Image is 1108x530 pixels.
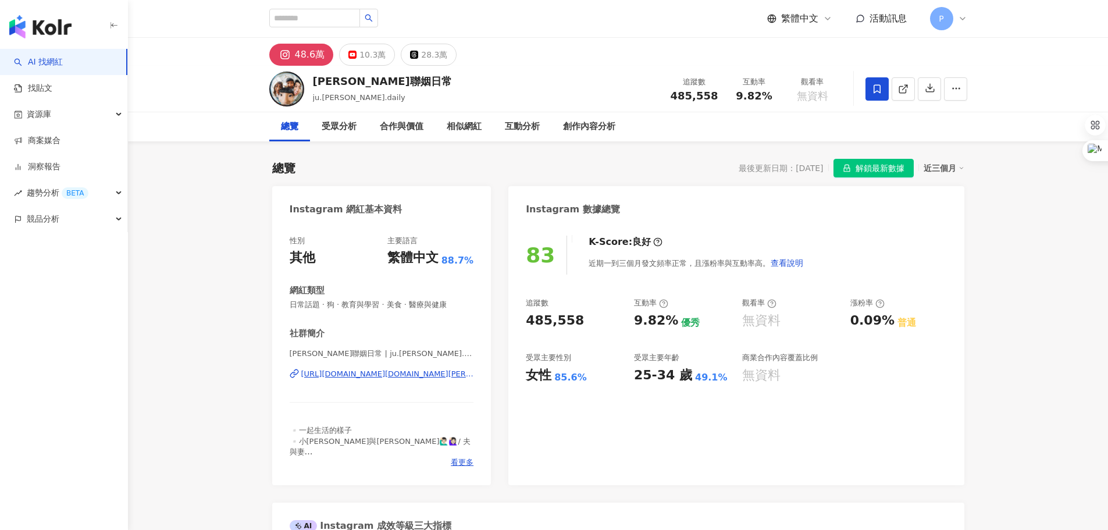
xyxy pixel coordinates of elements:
[290,284,325,297] div: 網紅類型
[421,47,447,63] div: 28.3萬
[742,298,776,308] div: 觀看率
[742,312,781,330] div: 無資料
[9,15,72,38] img: logo
[526,312,584,330] div: 485,558
[27,206,59,232] span: 競品分析
[290,369,474,379] a: [URL][DOMAIN_NAME][DOMAIN_NAME][PERSON_NAME]
[290,300,474,310] span: 日常話題 · 狗 · 教育與學習 · 美食 · 醫療與健康
[634,312,678,330] div: 9.82%
[843,164,851,172] span: lock
[365,14,373,22] span: search
[380,120,423,134] div: 合作與價值
[850,298,885,308] div: 漲粉率
[526,367,551,385] div: 女性
[526,203,620,216] div: Instagram 數據總覽
[732,76,776,88] div: 互動率
[339,44,395,66] button: 10.3萬
[781,12,818,25] span: 繁體中文
[313,74,452,88] div: [PERSON_NAME]聯姻日常
[526,243,555,267] div: 83
[290,426,471,520] span: ▫️一起生活的樣子 ▫️小[PERSON_NAME]與[PERSON_NAME]🙋🏻‍♂️🙋🏻‍♀️/ 夫與妻 ▫️一場搭訕交往七年成為[PERSON_NAME]夫婦 ▫️育有兩女及一狗👧🏻👧🏻...
[313,93,405,102] span: ju.[PERSON_NAME].daily
[554,371,587,384] div: 85.6%
[939,12,943,25] span: P
[771,258,803,268] span: 查看說明
[870,13,907,24] span: 活動訊息
[850,312,895,330] div: 0.09%
[736,90,772,102] span: 9.82%
[14,83,52,94] a: 找貼文
[833,159,914,177] button: 解鎖最新數據
[447,120,482,134] div: 相似網紅
[681,316,700,329] div: 優秀
[634,298,668,308] div: 互動率
[281,120,298,134] div: 總覽
[671,76,718,88] div: 追蹤數
[290,348,474,359] span: [PERSON_NAME]聯姻日常 | ju.[PERSON_NAME].daily
[269,44,334,66] button: 48.6萬
[301,369,474,379] div: [URL][DOMAIN_NAME][DOMAIN_NAME][PERSON_NAME]
[526,298,548,308] div: 追蹤數
[14,56,63,68] a: searchAI 找網紅
[526,353,571,363] div: 受眾主要性別
[14,189,22,197] span: rise
[505,120,540,134] div: 互動分析
[742,367,781,385] div: 無資料
[269,72,304,106] img: KOL Avatar
[589,251,804,275] div: 近期一到三個月發文頻率正常，且漲粉率與互動率高。
[14,135,60,147] a: 商案媒合
[290,328,325,340] div: 社群簡介
[770,251,804,275] button: 查看說明
[295,47,325,63] div: 48.6萬
[290,236,305,246] div: 性別
[290,203,402,216] div: Instagram 網紅基本資料
[856,159,904,178] span: 解鎖最新數據
[62,187,88,199] div: BETA
[290,249,315,267] div: 其他
[897,316,916,329] div: 普通
[27,180,88,206] span: 趨勢分析
[695,371,728,384] div: 49.1%
[322,120,357,134] div: 受眾分析
[387,236,418,246] div: 主要語言
[359,47,386,63] div: 10.3萬
[387,249,439,267] div: 繁體中文
[589,236,662,248] div: K-Score :
[739,163,823,173] div: 最後更新日期：[DATE]
[27,101,51,127] span: 資源庫
[441,254,474,267] span: 88.7%
[563,120,615,134] div: 創作內容分析
[451,457,473,468] span: 看更多
[790,76,835,88] div: 觀看率
[272,160,295,176] div: 總覽
[14,161,60,173] a: 洞察報告
[634,367,692,385] div: 25-34 歲
[797,90,828,102] span: 無資料
[634,353,679,363] div: 受眾主要年齡
[671,90,718,102] span: 485,558
[742,353,818,363] div: 商業合作內容覆蓋比例
[632,236,651,248] div: 良好
[401,44,457,66] button: 28.3萬
[924,161,964,176] div: 近三個月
